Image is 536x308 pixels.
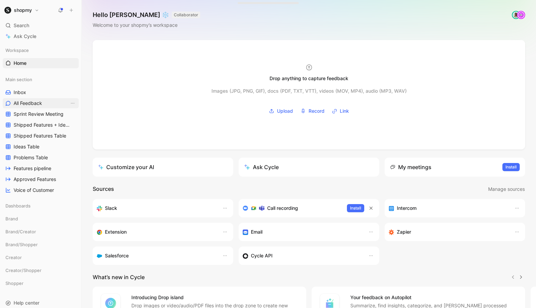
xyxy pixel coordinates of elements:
[3,214,79,226] div: Brand
[298,106,327,116] button: Record
[5,215,18,222] span: Brand
[5,202,31,209] span: Dashboards
[389,204,507,212] div: Sync your customers, send feedback and get updates in Intercom
[397,204,417,212] h3: Intercom
[93,11,200,19] h1: Hello [PERSON_NAME] ❄️
[251,228,262,236] h3: Email
[518,12,524,18] img: avatar
[3,252,79,265] div: Creator
[3,227,79,239] div: Brand/Creator
[277,107,293,115] span: Upload
[244,163,279,171] div: Ask Cycle
[5,267,41,274] span: Creator/Shopper
[350,205,361,212] span: Install
[3,265,79,277] div: Creator/Shopper
[350,293,517,302] h4: Your feedback on Autopilot
[98,163,154,171] div: Customize your AI
[14,7,32,13] h1: shopmy
[347,204,364,212] button: Install
[488,185,525,194] button: Manage sources
[14,176,56,183] span: Approved Features
[14,60,26,67] span: Home
[3,239,79,250] div: Brand/Shopper
[131,293,298,302] h4: Introducing Drop island
[340,107,349,115] span: Link
[93,21,200,29] div: Welcome to your shopmy’s workspace
[243,204,341,212] div: Record & transcribe meetings from Zoom, Meet & Teams.
[3,152,79,163] a: Problems Table
[3,265,79,275] div: Creator/Shopper
[3,45,79,55] div: Workspace
[14,154,48,161] span: Problems Table
[3,214,79,224] div: Brand
[3,131,79,141] a: Shipped Features Table
[97,228,216,236] div: Capture feedback from anywhere on the web
[3,252,79,262] div: Creator
[14,187,54,194] span: Voice of Customer
[251,252,273,260] h3: Cycle API
[14,111,63,117] span: Sprint Review Meeting
[3,201,79,211] div: Dashboards
[3,58,79,68] a: Home
[211,87,407,95] div: Images (JPG, PNG, GIF), docs (PDF, TXT, VTT), videos (MOV, MP4), audio (MP3, WAV)
[5,228,36,235] span: Brand/Creator
[3,5,41,15] button: shopmyshopmy
[3,185,79,195] a: Voice of Customer
[14,122,71,128] span: Shipped Features + Ideas Table
[3,31,79,41] a: Ask Cycle
[105,204,117,212] h3: Slack
[5,76,32,83] span: Main section
[330,106,351,116] button: Link
[3,239,79,252] div: Brand/Shopper
[14,21,29,30] span: Search
[505,164,517,170] span: Install
[4,7,11,14] img: shopmy
[3,278,79,288] div: Shopper
[239,158,379,177] button: Ask Cycle
[3,227,79,237] div: Brand/Creator
[3,163,79,174] a: Features pipeline
[267,204,298,212] h3: Call recording
[3,278,79,290] div: Shopper
[14,100,42,107] span: All Feedback
[3,20,79,31] div: Search
[14,32,36,40] span: Ask Cycle
[3,74,79,85] div: Main section
[3,201,79,213] div: Dashboards
[14,132,66,139] span: Shipped Features Table
[97,204,216,212] div: Sync your customers, send feedback and get updates in Slack
[3,74,79,195] div: Main sectionInboxAll FeedbackView actionsSprint Review MeetingShipped Features + Ideas TableShipp...
[93,185,114,194] h2: Sources
[69,100,76,107] button: View actions
[105,228,127,236] h3: Extension
[513,12,519,18] img: avatar
[243,252,362,260] div: Sync customers & send feedback from custom sources. Get inspired by our favorite use case
[3,174,79,184] a: Approved Features
[243,228,362,236] div: Forward emails to your feedback inbox
[390,163,431,171] div: My meetings
[3,142,79,152] a: Ideas Table
[502,163,520,171] button: Install
[3,298,79,308] div: Help center
[270,74,348,83] div: Drop anything to capture feedback
[93,273,145,281] h2: What’s new in Cycle
[5,254,22,261] span: Creator
[14,143,39,150] span: Ideas Table
[3,109,79,119] a: Sprint Review Meeting
[5,47,29,54] span: Workspace
[309,107,325,115] span: Record
[172,12,200,18] button: COLLABORATOR
[14,165,51,172] span: Features pipeline
[3,87,79,97] a: Inbox
[397,228,411,236] h3: Zapier
[93,158,233,177] a: Customize your AI
[14,300,39,306] span: Help center
[5,241,38,248] span: Brand/Shopper
[389,228,507,236] div: Capture feedback from thousands of sources with Zapier (survey results, recordings, sheets, etc).
[3,120,79,130] a: Shipped Features + Ideas Table
[5,280,23,287] span: Shopper
[3,98,79,108] a: All FeedbackView actions
[266,106,295,116] button: Upload
[14,89,26,96] span: Inbox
